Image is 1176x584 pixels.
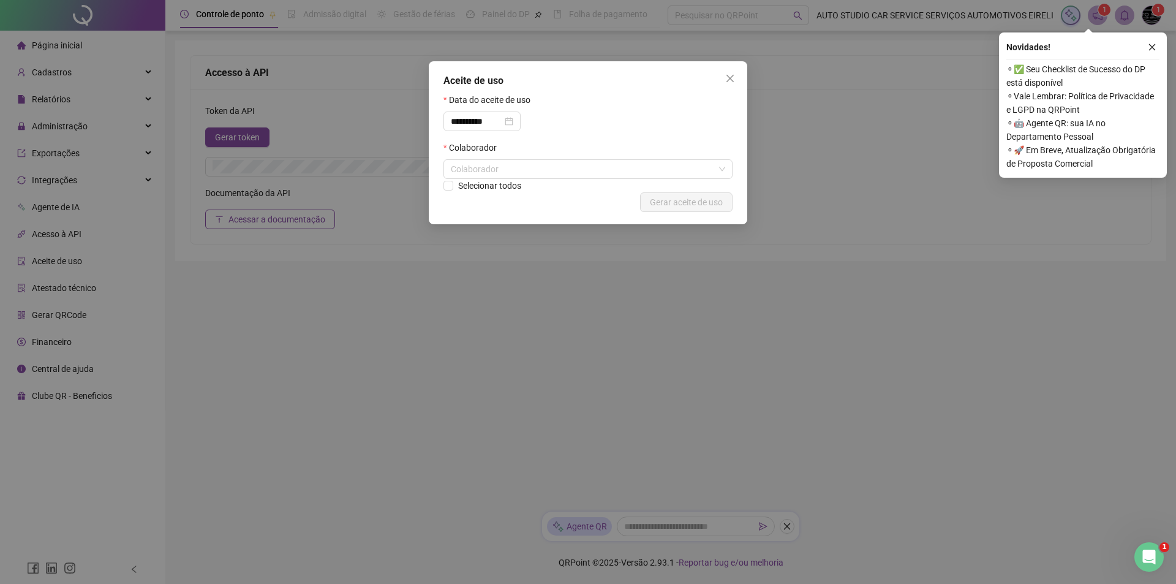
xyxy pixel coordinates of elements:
[725,74,735,83] span: close
[1006,89,1159,116] span: ⚬ Vale Lembrar: Política de Privacidade e LGPD na QRPoint
[720,69,740,88] button: Close
[640,192,733,212] button: Gerar aceite de uso
[458,181,521,191] span: Selecionar todos
[1134,542,1164,572] iframe: Intercom live chat
[1006,63,1159,89] span: ⚬ ✅ Seu Checklist de Sucesso do DP está disponível
[443,93,538,107] label: Data do aceite de uso
[443,141,505,154] label: Colaborador
[1148,43,1156,51] span: close
[1006,143,1159,170] span: ⚬ 🚀 Em Breve, Atualização Obrigatória de Proposta Comercial
[1006,40,1050,54] span: Novidades !
[1159,542,1169,552] span: 1
[1006,116,1159,143] span: ⚬ 🤖 Agente QR: sua IA no Departamento Pessoal
[443,74,733,88] div: Aceite de uso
